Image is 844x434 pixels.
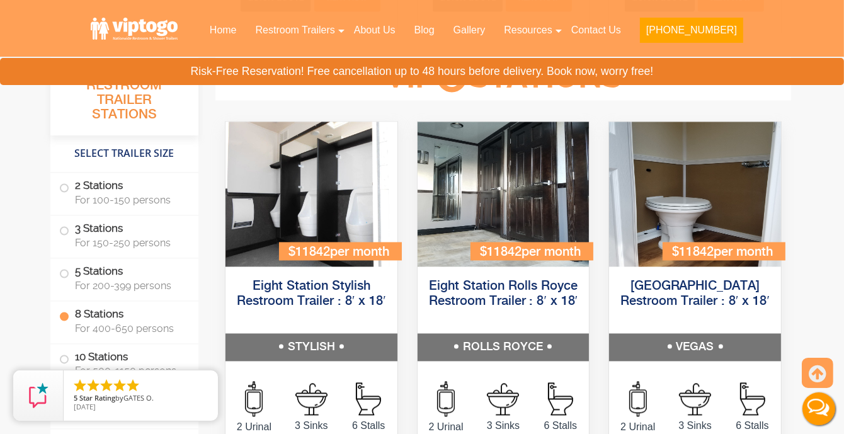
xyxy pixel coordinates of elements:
a: Resources [494,16,561,44]
span: For 500-1150 persons [75,365,183,377]
img: An image of 8 station shower outside view [418,122,590,266]
div: $11842 [470,242,593,260]
span: For 100-150 persons [75,194,183,206]
a: [PHONE_NUMBER] [630,16,753,50]
img: an icon of sink [679,383,711,415]
span: Star Rating [79,393,115,403]
div: $11842 [279,242,402,260]
a: Blog [405,16,444,44]
span: 6 Stalls [724,418,781,433]
img: an icon of urinal [629,381,647,416]
h3: All Portable Restroom Trailer Stations [50,60,198,135]
li:  [99,378,114,393]
a: Eight Station Rolls Royce Restroom Trailer : 8′ x 18′ [429,280,578,308]
span: 3 Sinks [283,418,340,433]
li:  [72,378,88,393]
span: per month [522,246,581,259]
a: Restroom Trailers [246,16,345,44]
li:  [125,378,140,393]
img: an icon of sink [295,383,328,415]
img: An image of 8 station shower outside view [225,122,397,266]
h5: VEGAS [609,333,781,361]
a: Gallery [444,16,495,44]
a: Eight Station Stylish Restroom Trailer : 8′ x 18′ [237,280,386,308]
div: $11842 [663,242,785,260]
label: 2 Stations [59,173,190,212]
span: [DATE] [74,402,96,411]
span: by [74,394,208,403]
span: 3 Sinks [666,418,724,433]
span: For 150-250 persons [75,237,183,249]
span: 3 Sinks [475,418,532,433]
span: 5 [74,393,77,403]
button: Live Chat [794,384,844,434]
label: 3 Stations [59,215,190,254]
img: an icon of urinal [245,381,263,416]
li:  [112,378,127,393]
a: [GEOGRAPHIC_DATA] Restroom Trailer : 8′ x 18′ [620,280,770,308]
span: For 200-399 persons [75,280,183,292]
img: an icon of urinal [437,381,455,416]
img: An image of 8 station shower outside view [609,122,781,266]
h5: ROLLS ROYCE [418,333,590,361]
h3: VIP Stations [365,60,641,94]
img: an icon of Stall [356,382,381,415]
img: Review Rating [26,383,51,408]
a: About Us [345,16,405,44]
span: For 400-650 persons [75,323,183,334]
span: per month [714,246,773,259]
span: 6 Stalls [532,418,589,433]
label: 8 Stations [59,301,190,340]
label: 10 Stations [59,344,190,383]
li:  [86,378,101,393]
a: Contact Us [562,16,630,44]
span: 8 [437,62,467,92]
h4: Select Trailer Size [50,142,198,166]
img: an icon of Stall [548,382,573,415]
h5: STYLISH [225,333,397,361]
span: 6 Stalls [340,418,397,433]
a: Home [200,16,246,44]
label: 5 Stations [59,258,190,297]
button: [PHONE_NUMBER] [640,18,743,43]
img: an icon of Stall [740,382,765,415]
span: GATES O. [123,393,154,403]
span: per month [330,246,389,259]
img: an icon of sink [487,383,519,415]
